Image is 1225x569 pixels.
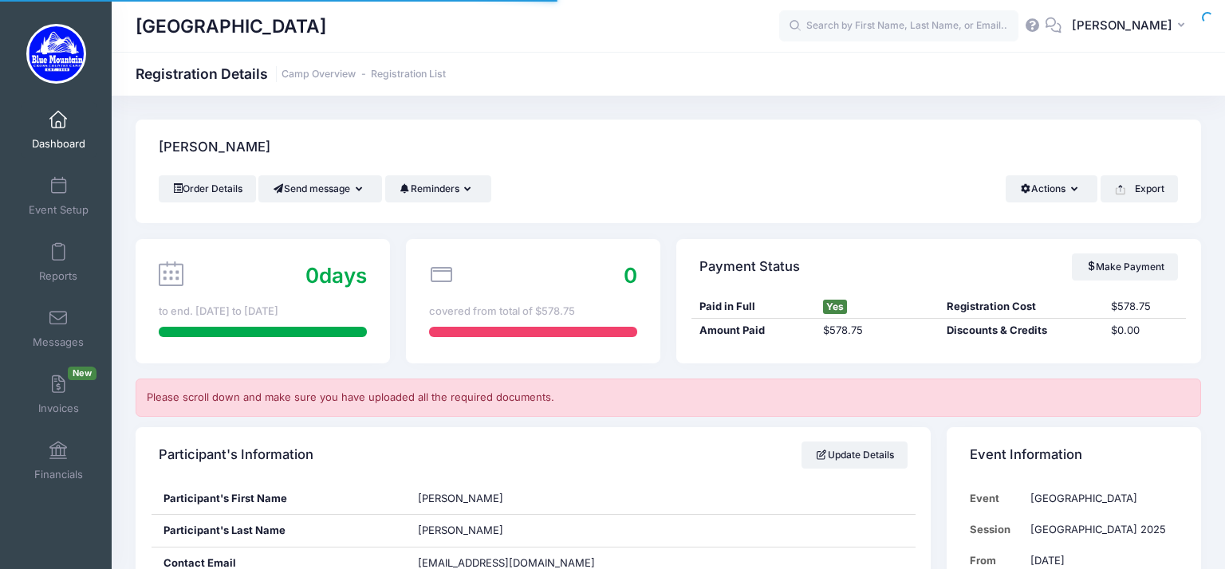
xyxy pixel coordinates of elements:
h1: [GEOGRAPHIC_DATA] [136,8,326,45]
a: InvoicesNew [21,367,97,422]
span: 0 [624,263,637,288]
img: Blue Mountain Cross Country Camp [26,24,86,84]
div: to end. [DATE] to [DATE] [159,304,367,320]
div: Please scroll down and make sure you have uploaded all the required documents. [136,379,1201,417]
a: Dashboard [21,102,97,158]
span: [PERSON_NAME] [418,524,503,536]
span: Reports [39,269,77,283]
span: Messages [33,336,84,349]
td: [GEOGRAPHIC_DATA] 2025 [1022,514,1178,545]
span: Dashboard [32,137,85,151]
input: Search by First Name, Last Name, or Email... [779,10,1018,42]
div: $578.75 [815,323,939,339]
a: Update Details [802,441,908,469]
button: [PERSON_NAME] [1062,8,1201,45]
span: [EMAIL_ADDRESS][DOMAIN_NAME] [418,556,595,569]
a: Messages [21,300,97,356]
h4: Participant's Information [159,432,313,477]
h4: Event Information [970,432,1082,477]
span: Event Setup [29,203,89,217]
span: Financials [34,468,83,481]
div: Participant's Last Name [152,515,406,547]
span: [PERSON_NAME] [1072,17,1172,34]
a: Camp Overview [282,69,356,80]
div: Paid in Full [691,299,815,315]
a: Reports [21,234,97,290]
div: Registration Cost [939,299,1103,315]
button: Reminders [385,175,491,202]
span: New [68,367,97,380]
td: [GEOGRAPHIC_DATA] [1022,483,1178,514]
span: [PERSON_NAME] [418,492,503,504]
td: Event [970,483,1022,514]
div: covered from total of $578.75 [429,304,637,320]
button: Actions [1006,175,1097,202]
button: Send message [258,175,382,202]
div: Discounts & Credits [939,323,1103,339]
a: Event Setup [21,168,97,224]
h4: [PERSON_NAME] [159,125,270,171]
a: Registration List [371,69,446,80]
td: Session [970,514,1022,545]
div: days [305,260,367,291]
div: $0.00 [1103,323,1185,339]
span: Invoices [38,402,79,415]
div: Participant's First Name [152,483,406,515]
a: Order Details [159,175,256,202]
h4: Payment Status [699,244,800,289]
h1: Registration Details [136,65,446,82]
button: Export [1101,175,1178,202]
a: Financials [21,433,97,489]
span: Yes [823,300,847,314]
a: Make Payment [1072,253,1178,281]
span: 0 [305,263,319,288]
div: $578.75 [1103,299,1185,315]
div: Amount Paid [691,323,815,339]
